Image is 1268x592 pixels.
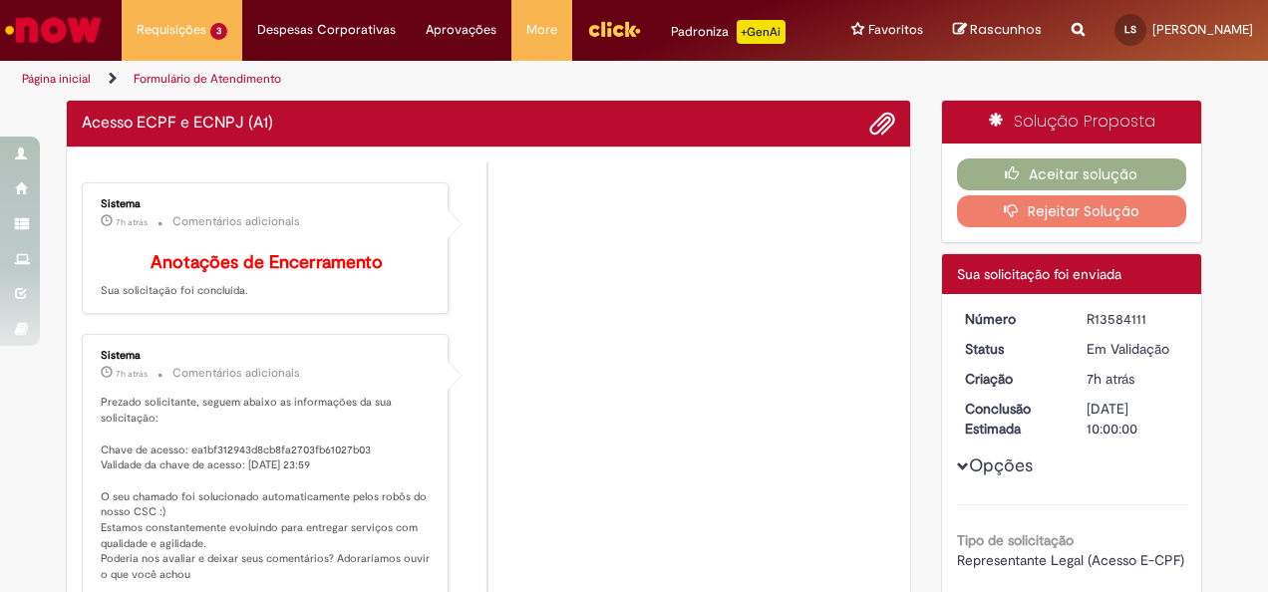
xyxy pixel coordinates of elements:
span: Despesas Corporativas [257,20,396,40]
span: Favoritos [868,20,923,40]
span: [PERSON_NAME] [1152,21,1253,38]
button: Aceitar solução [957,158,1187,190]
span: 7h atrás [116,216,148,228]
img: ServiceNow [2,10,105,50]
div: R13584111 [1087,309,1179,329]
dt: Criação [950,369,1073,389]
div: Em Validação [1087,339,1179,359]
b: Anotações de Encerramento [151,251,383,274]
a: Rascunhos [953,21,1042,40]
small: Comentários adicionais [172,213,300,230]
a: Página inicial [22,71,91,87]
dt: Status [950,339,1073,359]
div: Sistema [101,198,433,210]
a: Formulário de Atendimento [134,71,281,87]
h2: Acesso ECPF e ECNPJ (A1) Histórico de tíquete [82,115,273,133]
div: 01/10/2025 08:18:09 [1087,369,1179,389]
time: 01/10/2025 08:18:33 [116,368,148,380]
dt: Número [950,309,1073,329]
div: Solução Proposta [942,101,1202,144]
p: Sua solicitação foi concluída. [101,253,433,299]
dt: Conclusão Estimada [950,399,1073,439]
b: Tipo de solicitação [957,531,1074,549]
div: Sistema [101,350,433,362]
span: Aprovações [426,20,496,40]
div: [DATE] 10:00:00 [1087,399,1179,439]
span: Rascunhos [970,20,1042,39]
span: Representante Legal (Acesso E-CPF) [957,551,1184,569]
span: Sua solicitação foi enviada [957,265,1121,283]
span: Requisições [137,20,206,40]
span: 3 [210,23,227,40]
p: +GenAi [737,20,786,44]
span: 7h atrás [116,368,148,380]
div: Padroniza [671,20,786,44]
button: Rejeitar Solução [957,195,1187,227]
button: Adicionar anexos [869,111,895,137]
time: 01/10/2025 08:18:09 [1087,370,1134,388]
small: Comentários adicionais [172,365,300,382]
span: LS [1124,23,1136,36]
time: 01/10/2025 08:18:35 [116,216,148,228]
ul: Trilhas de página [15,61,830,98]
span: More [526,20,557,40]
span: 7h atrás [1087,370,1134,388]
img: click_logo_yellow_360x200.png [587,14,641,44]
